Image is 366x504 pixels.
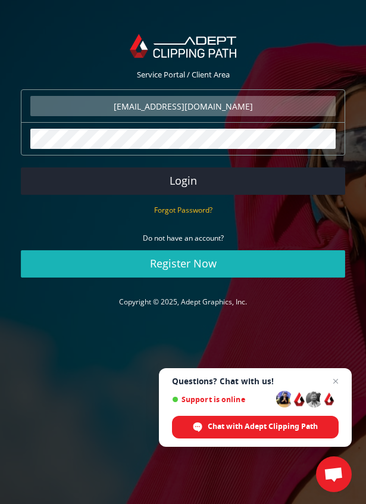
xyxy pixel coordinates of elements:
[130,34,236,58] img: Adept Graphics
[30,96,336,116] input: Email Address
[154,204,212,215] a: Forgot Password?
[316,456,352,492] a: Open chat
[21,250,345,278] a: Register Now
[154,205,212,215] small: Forgot Password?
[172,377,339,386] span: Questions? Chat with us!
[143,233,224,243] small: Do not have an account?
[137,69,230,80] span: Service Portal / Client Area
[172,416,339,438] span: Chat with Adept Clipping Path
[172,395,272,404] span: Support is online
[208,421,318,432] span: Chat with Adept Clipping Path
[119,297,247,307] a: Copyright © 2025, Adept Graphics, Inc.
[21,167,345,195] button: Login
